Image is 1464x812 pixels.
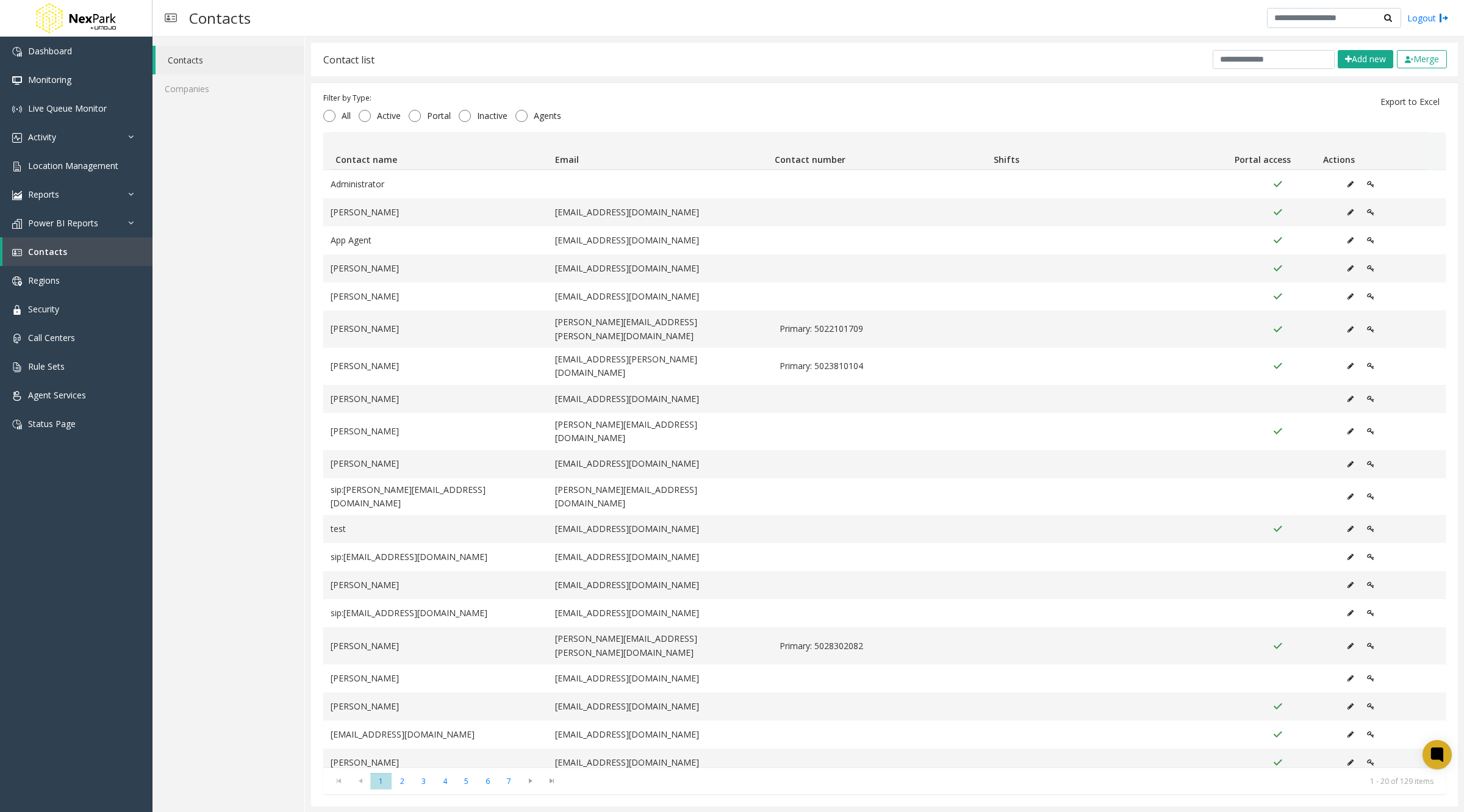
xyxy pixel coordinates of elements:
[1341,390,1360,408] button: Edit
[548,254,772,282] td: [EMAIL_ADDRESS][DOMAIN_NAME]
[28,74,71,85] span: Monitoring
[1360,753,1381,772] button: Edit Portal Access
[12,219,22,229] img: 'icon'
[183,3,257,33] h3: Contacts
[323,348,548,385] td: [PERSON_NAME]
[413,773,434,789] span: Page 3
[1439,12,1449,24] img: logout
[520,773,541,790] span: Go to the next page
[1341,422,1360,440] button: Edit
[548,311,772,348] td: [PERSON_NAME][EMAIL_ADDRESS][PERSON_NAME][DOMAIN_NAME]
[28,131,56,143] span: Activity
[780,322,989,336] span: Primary: 5022101709
[548,478,772,516] td: [PERSON_NAME][EMAIL_ADDRESS][DOMAIN_NAME]
[1341,203,1360,221] button: Edit
[1338,50,1393,68] button: Add new
[323,52,375,68] div: Contact list
[323,720,548,749] td: [EMAIL_ADDRESS][DOMAIN_NAME]
[1360,175,1381,193] button: Edit Portal Access
[323,170,548,198] td: Administrator
[548,571,772,599] td: [EMAIL_ADDRESS][DOMAIN_NAME]
[323,254,548,282] td: [PERSON_NAME]
[471,110,514,122] span: Inactive
[548,749,772,777] td: [EMAIL_ADDRESS][DOMAIN_NAME]
[780,359,989,373] span: Primary: 5023810104
[323,226,548,254] td: App Agent
[1272,524,1283,534] img: Portal Access Active
[1341,725,1360,744] button: Edit
[359,110,371,122] input: Active
[1272,325,1283,334] img: Portal Access Active
[1373,92,1447,112] button: Export to Excel
[1272,292,1283,301] img: Portal Access Active
[28,389,86,401] span: Agent Services
[548,385,772,413] td: [EMAIL_ADDRESS][DOMAIN_NAME]
[156,46,304,74] a: Contacts
[323,692,548,720] td: [PERSON_NAME]
[548,599,772,627] td: [EMAIL_ADDRESS][DOMAIN_NAME]
[1272,235,1283,245] img: Portal Access Active
[570,776,1433,786] kendo-pager-info: 1 - 20 of 129 items
[323,543,548,571] td: sip:[EMAIL_ADDRESS][DOMAIN_NAME]
[28,332,75,343] span: Call Centers
[456,773,477,789] span: Page 5
[1360,287,1381,306] button: Edit Portal Access
[1272,730,1283,739] img: Portal Access Active
[323,110,335,122] input: All
[544,776,560,786] span: Go to the last page
[165,3,177,33] img: pageIcon
[1397,50,1447,68] button: Merge
[12,391,22,401] img: 'icon'
[28,246,67,257] span: Contacts
[12,133,22,143] img: 'icon'
[769,133,989,170] th: Contact number
[1341,231,1360,250] button: Edit
[1341,637,1360,655] button: Edit
[421,110,457,122] span: Portal
[548,627,772,664] td: [PERSON_NAME][EMAIL_ADDRESS][PERSON_NAME][DOMAIN_NAME]
[1272,426,1283,436] img: Portal Access Active
[28,45,72,57] span: Dashboard
[28,102,107,114] span: Live Queue Monitor
[1360,576,1381,594] button: Edit Portal Access
[1341,520,1360,538] button: Edit
[1272,758,1283,767] img: Portal Access Active
[323,93,567,104] div: Filter by Type:
[323,198,548,226] td: [PERSON_NAME]
[1360,231,1381,250] button: Edit Portal Access
[522,776,539,786] span: Go to the next page
[28,275,60,286] span: Regions
[548,543,772,571] td: [EMAIL_ADDRESS][DOMAIN_NAME]
[541,773,562,790] span: Go to the last page
[1360,637,1381,655] button: Edit Portal Access
[498,773,520,789] span: Page 7
[780,639,989,653] span: Primary: 5028302082
[28,361,65,372] span: Rule Sets
[12,104,22,114] img: 'icon'
[12,362,22,372] img: 'icon'
[1341,259,1360,278] button: Edit
[323,132,1446,767] div: Data table
[323,478,548,516] td: sip:[PERSON_NAME][EMAIL_ADDRESS][DOMAIN_NAME]
[2,237,152,266] a: Contacts
[550,133,770,170] th: Email
[1272,361,1283,371] img: Portal Access Active
[989,133,1208,170] th: Shifts
[1360,203,1381,221] button: Edit Portal Access
[1360,725,1381,744] button: Edit Portal Access
[1341,576,1360,594] button: Edit
[1360,455,1381,473] button: Edit Portal Access
[12,305,22,315] img: 'icon'
[331,133,550,170] th: Contact name
[1272,264,1283,273] img: Portal Access Active
[1341,455,1360,473] button: Edit
[1341,669,1360,688] button: Edit
[528,110,567,122] span: Agents
[323,311,548,348] td: [PERSON_NAME]
[1407,12,1449,24] a: Logout
[323,450,548,478] td: [PERSON_NAME]
[12,334,22,343] img: 'icon'
[1405,56,1413,63] img: check
[1208,133,1318,170] th: Portal access
[323,571,548,599] td: [PERSON_NAME]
